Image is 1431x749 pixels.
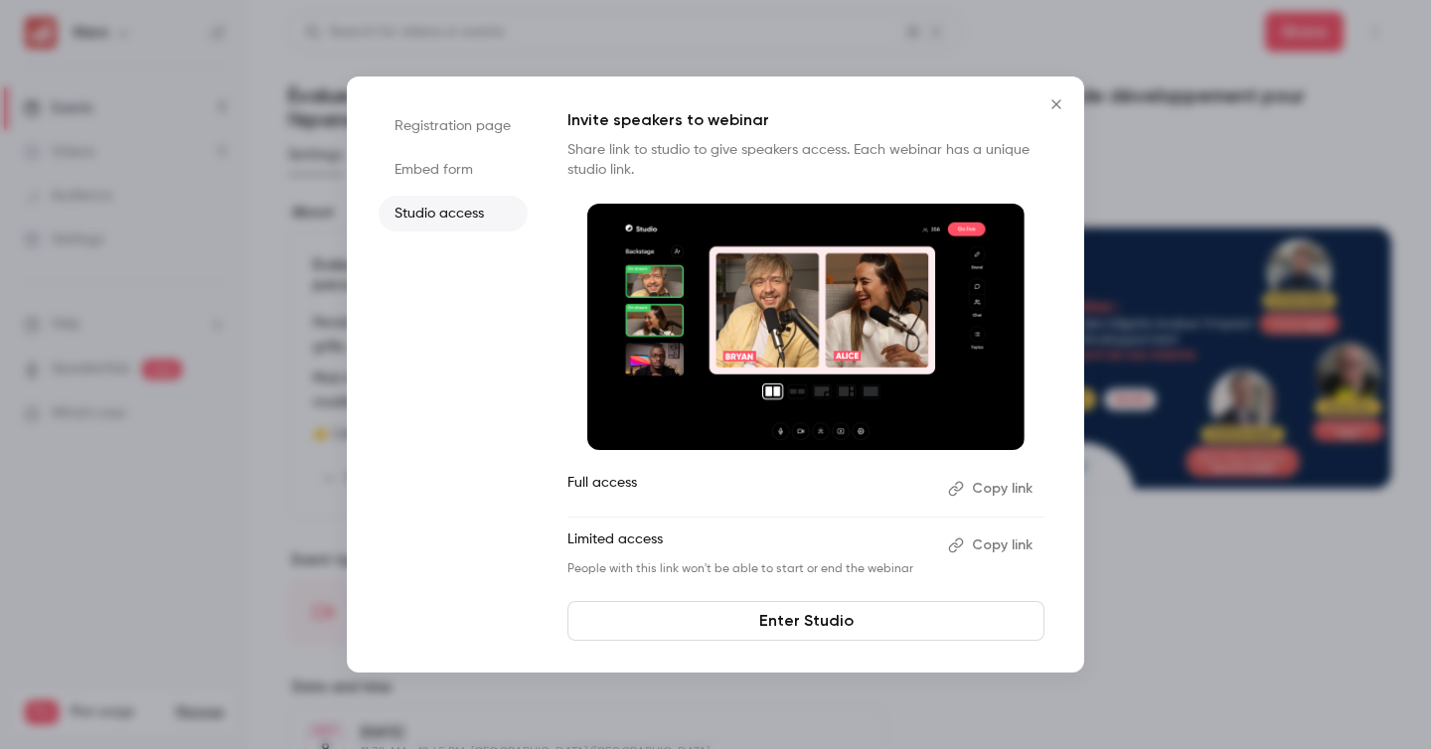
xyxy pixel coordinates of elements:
[567,561,932,577] p: People with this link won't be able to start or end the webinar
[567,473,932,505] p: Full access
[379,196,528,231] li: Studio access
[587,204,1025,450] img: Invite speakers to webinar
[940,473,1044,505] button: Copy link
[567,108,1044,132] p: Invite speakers to webinar
[379,152,528,188] li: Embed form
[567,140,1044,180] p: Share link to studio to give speakers access. Each webinar has a unique studio link.
[567,529,932,561] p: Limited access
[567,601,1044,641] a: Enter Studio
[940,529,1044,561] button: Copy link
[379,108,528,144] li: Registration page
[1036,84,1076,124] button: Close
